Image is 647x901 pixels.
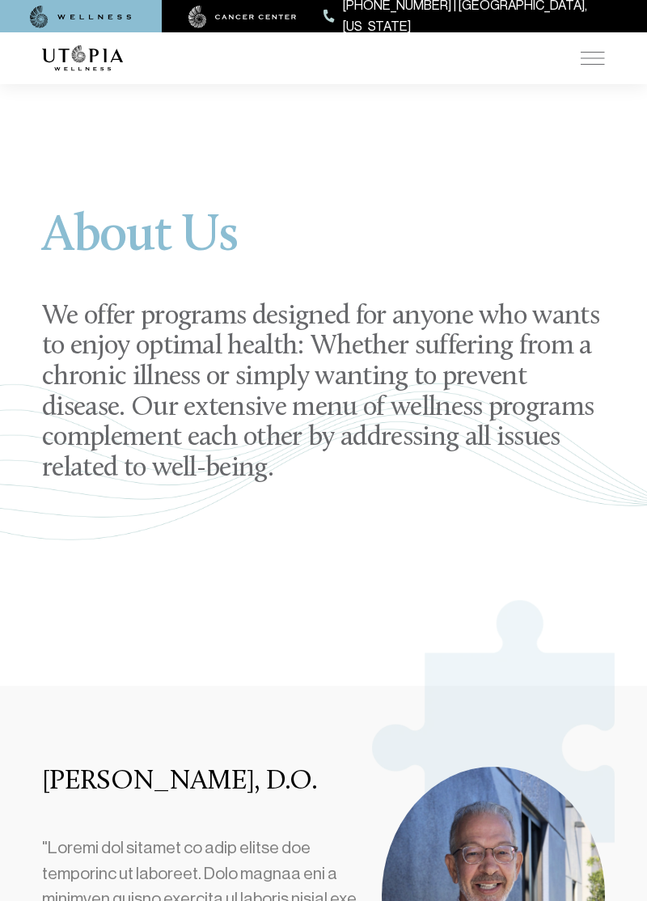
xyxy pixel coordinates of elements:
img: icon-hamburger [581,52,605,65]
img: cancer center [188,6,297,28]
h1: About Us [42,211,605,282]
img: decoration [372,600,615,895]
h2: We offer programs designed for anyone who wants to enjoy optimal health: Whether suffering from a... [42,302,605,484]
img: wellness [30,6,132,28]
h3: [PERSON_NAME], D.O. [42,767,362,797]
img: logo [42,45,123,71]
